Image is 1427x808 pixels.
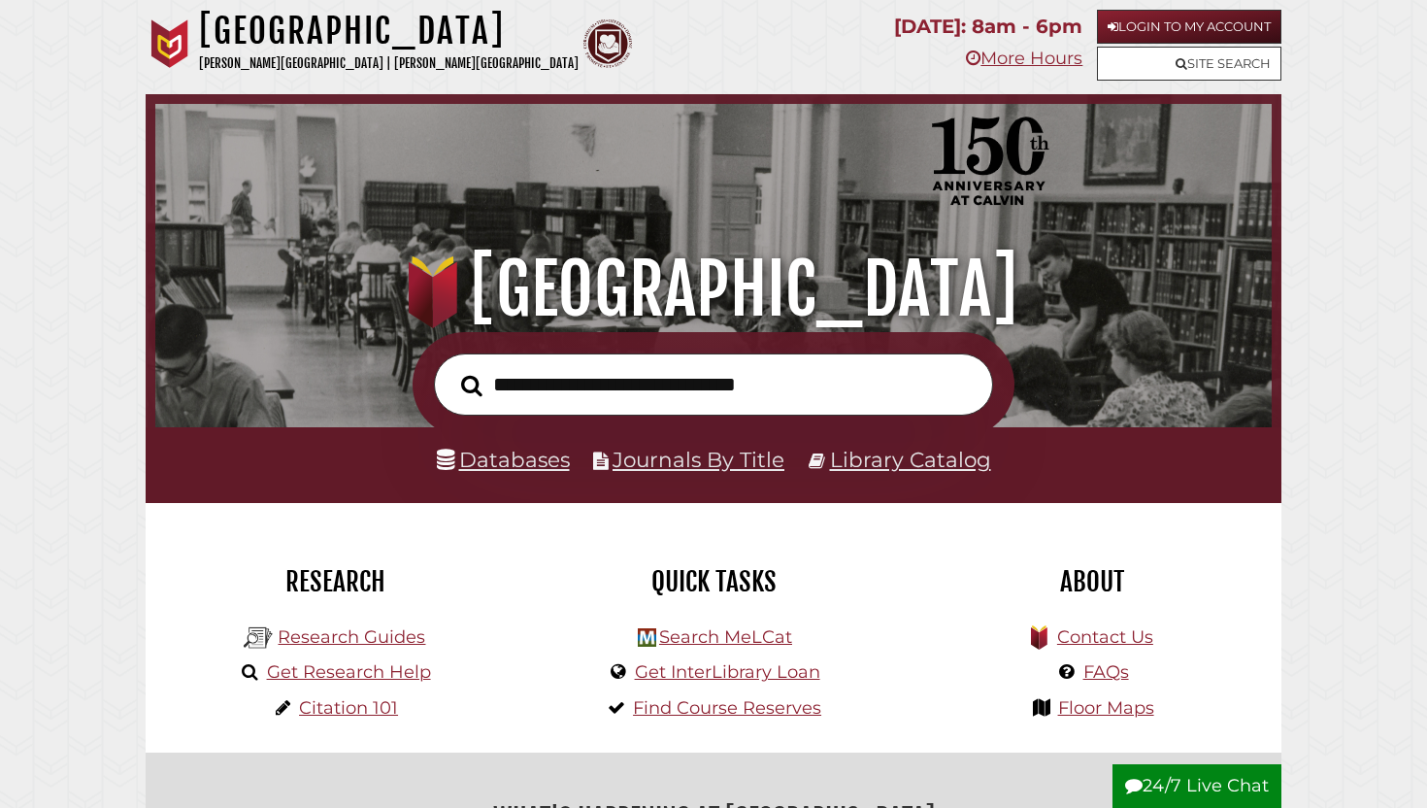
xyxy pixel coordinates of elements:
[267,661,431,683] a: Get Research Help
[638,628,656,647] img: Hekman Library Logo
[437,447,570,472] a: Databases
[199,52,579,75] p: [PERSON_NAME][GEOGRAPHIC_DATA] | [PERSON_NAME][GEOGRAPHIC_DATA]
[966,48,1082,69] a: More Hours
[146,19,194,68] img: Calvin University
[894,10,1082,44] p: [DATE]: 8am - 6pm
[1097,10,1281,44] a: Login to My Account
[278,626,425,648] a: Research Guides
[177,247,1250,332] h1: [GEOGRAPHIC_DATA]
[917,565,1267,598] h2: About
[461,374,482,397] i: Search
[199,10,579,52] h1: [GEOGRAPHIC_DATA]
[659,626,792,648] a: Search MeLCat
[539,565,888,598] h2: Quick Tasks
[299,697,398,719] a: Citation 101
[583,19,632,68] img: Calvin Theological Seminary
[1057,626,1153,648] a: Contact Us
[1097,47,1281,81] a: Site Search
[1083,661,1129,683] a: FAQs
[160,565,510,598] h2: Research
[633,697,821,719] a: Find Course Reserves
[613,447,784,472] a: Journals By Title
[1058,697,1154,719] a: Floor Maps
[244,623,273,653] img: Hekman Library Logo
[635,661,820,683] a: Get InterLibrary Loan
[451,369,492,402] button: Search
[830,447,991,472] a: Library Catalog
